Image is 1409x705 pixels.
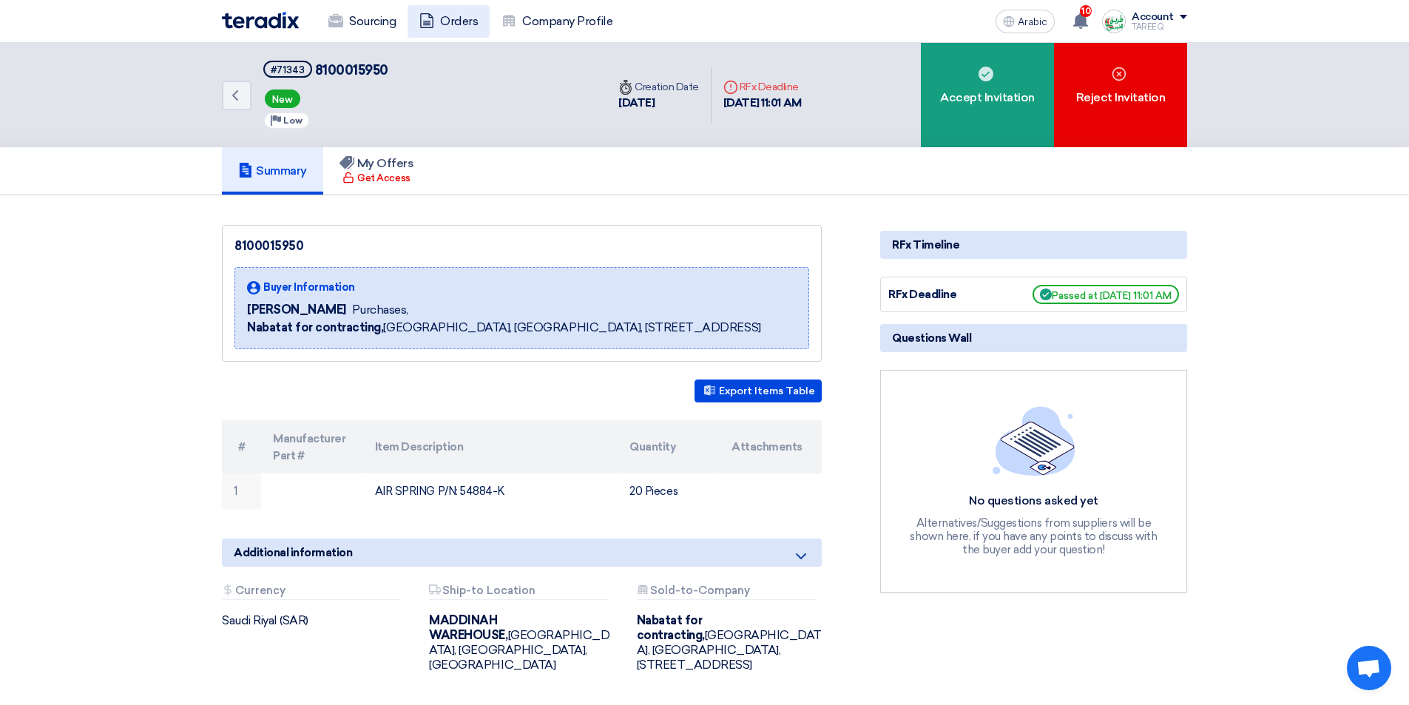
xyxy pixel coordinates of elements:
font: #71343 [271,64,305,75]
font: [GEOGRAPHIC_DATA], [GEOGRAPHIC_DATA], [STREET_ADDRESS] [637,628,822,672]
font: Sold-to-Company [650,584,750,597]
font: Account [1132,10,1174,23]
font: [GEOGRAPHIC_DATA], [GEOGRAPHIC_DATA], [STREET_ADDRESS] [383,320,760,334]
font: Buyer Information [263,281,355,294]
a: Summary [222,147,323,195]
font: 10 [1081,6,1091,16]
font: New [272,94,293,105]
font: My Offers [357,156,414,170]
font: [DATE] [618,96,655,109]
font: # [238,440,246,453]
font: Saudi Riyal (SAR) [222,613,308,627]
font: Ship-to Location [442,584,535,597]
font: Questions Wall [892,331,971,345]
div: Open chat [1347,646,1391,690]
font: Creation Date [635,81,699,93]
font: AIR SPRING P/N: 54884-K [375,485,504,498]
font: Export Items Table [719,385,815,397]
a: My Offers Get Access [323,147,430,195]
font: Orders [440,14,478,28]
font: Summary [256,163,307,178]
font: No questions asked yet [969,493,1098,507]
font: 1 [234,485,237,498]
a: Sourcing [317,5,408,38]
font: Low [283,115,303,126]
font: 8100015950 [234,239,303,253]
font: 8100015950 [315,62,388,78]
font: Alternatives/Suggestions from suppliers will be shown here, if you have any points to discuss wit... [910,516,1157,556]
font: Passed at [DATE] 11:01 AM [1052,290,1172,301]
font: Company Profile [522,14,612,28]
font: Arabic [1018,16,1047,28]
font: [DATE] 11:01 AM [723,96,802,109]
font: [GEOGRAPHIC_DATA], [GEOGRAPHIC_DATA], [GEOGRAPHIC_DATA] [429,628,609,672]
font: Accept Invitation [940,90,1035,104]
button: Arabic [996,10,1055,33]
font: TAREEQ [1132,22,1163,32]
font: RFx Timeline [892,238,959,252]
font: [PERSON_NAME] [247,303,346,317]
font: Manufacturer Part # [273,431,345,462]
font: Reject Invitation [1076,90,1166,104]
img: empty_state_list.svg [993,406,1075,476]
font: Nabatat for contracting, [247,320,383,334]
font: Currency [235,584,285,597]
img: Screenshot___1727703618088.png [1102,10,1126,33]
font: Purchases, [352,303,408,317]
font: Get Access [357,172,410,183]
font: Sourcing [349,14,396,28]
font: RFx Deadline [740,81,799,93]
font: 20 Pieces [629,485,678,498]
font: Additional information [234,546,352,559]
font: Attachments [731,440,803,453]
img: Teradix logo [222,12,299,29]
button: Export Items Table [695,380,822,402]
font: Item Description [375,440,463,453]
font: Quantity [629,440,676,453]
h5: 8100015950 [263,61,388,79]
a: Orders [408,5,490,38]
font: Nabatat for contracting, [637,613,705,642]
font: MADDINAH WAREHOUSE, [429,613,507,642]
font: RFx Deadline [888,288,956,301]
